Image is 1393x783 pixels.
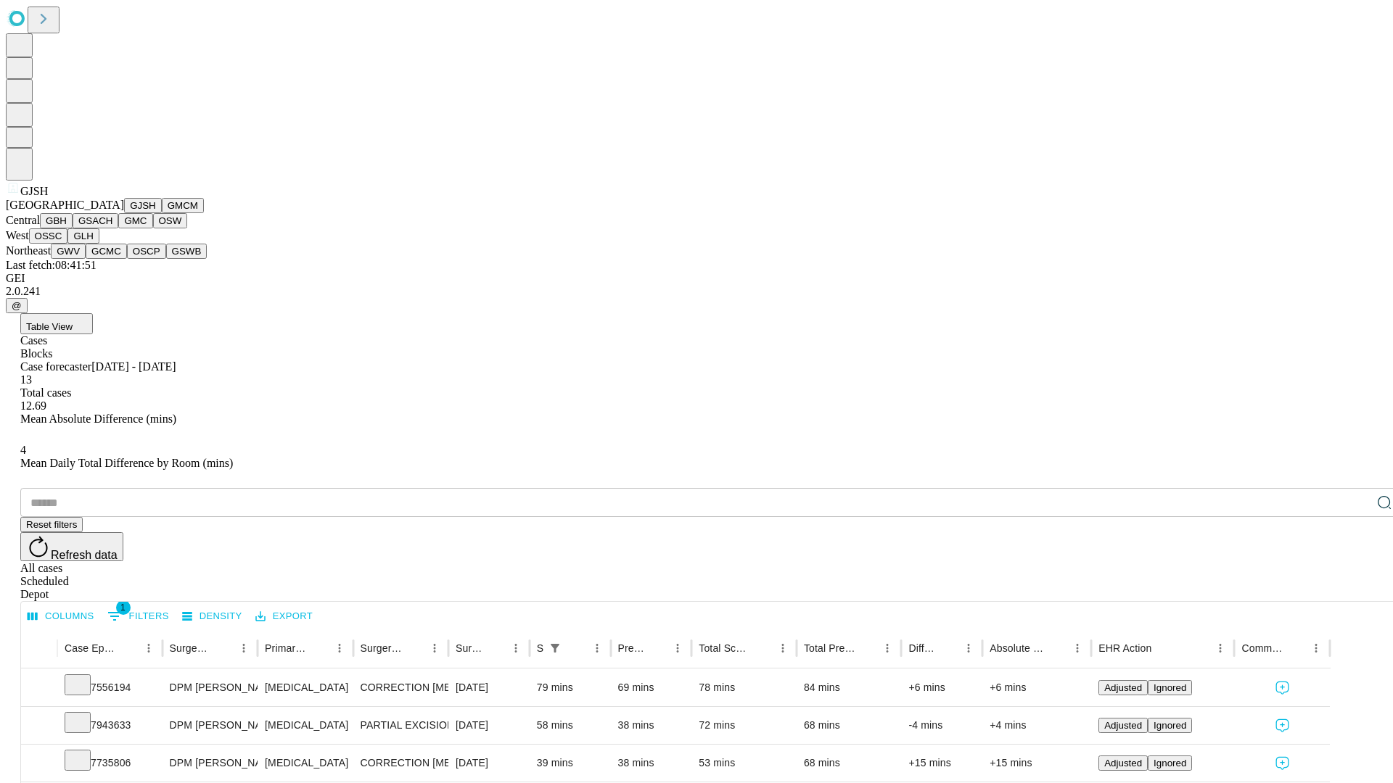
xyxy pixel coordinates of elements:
span: Central [6,214,40,226]
div: 38 mins [618,745,685,782]
span: [GEOGRAPHIC_DATA] [6,199,124,211]
button: Sort [485,638,506,658]
div: Difference [908,642,937,654]
button: Sort [857,638,877,658]
div: 2.0.241 [6,285,1387,298]
span: 13 [20,373,32,386]
div: [MEDICAL_DATA] [265,669,345,706]
button: Menu [877,638,897,658]
span: West [6,229,29,241]
div: Total Scheduled Duration [699,642,751,654]
button: Menu [1210,638,1230,658]
button: Menu [424,638,445,658]
button: GJSH [124,198,162,213]
button: Sort [309,638,329,658]
div: 79 mins [537,669,604,706]
div: Surgery Date [456,642,484,654]
button: Refresh data [20,532,123,561]
div: Total Predicted Duration [804,642,856,654]
div: +6 mins [908,669,975,706]
span: Ignored [1154,720,1186,731]
button: Menu [958,638,979,658]
div: Surgery Name [361,642,403,654]
div: PARTIAL EXCISION PHALANX OF TOE [361,707,441,744]
button: Export [252,605,316,628]
button: Menu [139,638,159,658]
button: Sort [567,638,587,658]
button: GMCM [162,198,204,213]
div: +15 mins [990,745,1084,782]
div: 7556194 [65,669,155,706]
button: Ignored [1148,680,1192,695]
button: Menu [667,638,688,658]
div: 68 mins [804,745,895,782]
div: 68 mins [804,707,895,744]
button: Menu [1306,638,1326,658]
span: GJSH [20,185,48,197]
button: Show filters [104,605,173,628]
button: Menu [506,638,526,658]
div: DPM [PERSON_NAME] [PERSON_NAME] [170,745,250,782]
button: GWV [51,244,86,259]
button: Sort [647,638,667,658]
div: [DATE] [456,745,522,782]
div: DPM [PERSON_NAME] [PERSON_NAME] [170,669,250,706]
button: OSW [153,213,188,228]
button: GSWB [166,244,207,259]
div: [MEDICAL_DATA] [265,745,345,782]
button: Adjusted [1098,680,1148,695]
div: Case Epic Id [65,642,117,654]
div: Absolute Difference [990,642,1045,654]
button: Menu [773,638,793,658]
button: Menu [234,638,254,658]
button: Sort [938,638,958,658]
button: OSSC [29,228,68,244]
button: Density [178,605,246,628]
div: CORRECTION [MEDICAL_DATA] [361,745,441,782]
button: GCMC [86,244,127,259]
button: OSCP [127,244,166,259]
button: Sort [404,638,424,658]
span: 1 [116,600,131,615]
div: Scheduled In Room Duration [537,642,543,654]
div: DPM [PERSON_NAME] [PERSON_NAME] [170,707,250,744]
div: +6 mins [990,669,1084,706]
span: Adjusted [1104,758,1142,768]
div: +4 mins [990,707,1084,744]
div: 39 mins [537,745,604,782]
button: Sort [1153,638,1173,658]
div: [DATE] [456,707,522,744]
div: +15 mins [908,745,975,782]
div: 69 mins [618,669,685,706]
div: [DATE] [456,669,522,706]
span: [DATE] - [DATE] [91,360,176,373]
button: Sort [213,638,234,658]
div: 78 mins [699,669,789,706]
button: Menu [329,638,350,658]
span: Adjusted [1104,682,1142,693]
span: Ignored [1154,682,1186,693]
button: Menu [587,638,607,658]
button: Reset filters [20,517,83,532]
button: Menu [1067,638,1088,658]
div: 58 mins [537,707,604,744]
button: @ [6,298,28,313]
span: Adjusted [1104,720,1142,731]
div: 72 mins [699,707,789,744]
span: @ [12,300,22,311]
span: 12.69 [20,399,46,412]
span: Case forecaster [20,360,91,373]
span: Mean Absolute Difference (mins) [20,413,176,425]
button: Expand [28,676,50,701]
div: 7943633 [65,707,155,744]
span: Ignored [1154,758,1186,768]
span: Mean Daily Total Difference by Room (mins) [20,457,233,469]
div: EHR Action [1098,642,1151,654]
button: Adjusted [1098,718,1148,733]
div: GEI [6,272,1387,285]
button: GLH [67,228,99,244]
div: Primary Service [265,642,307,654]
div: 7735806 [65,745,155,782]
div: 84 mins [804,669,895,706]
button: Sort [1286,638,1306,658]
